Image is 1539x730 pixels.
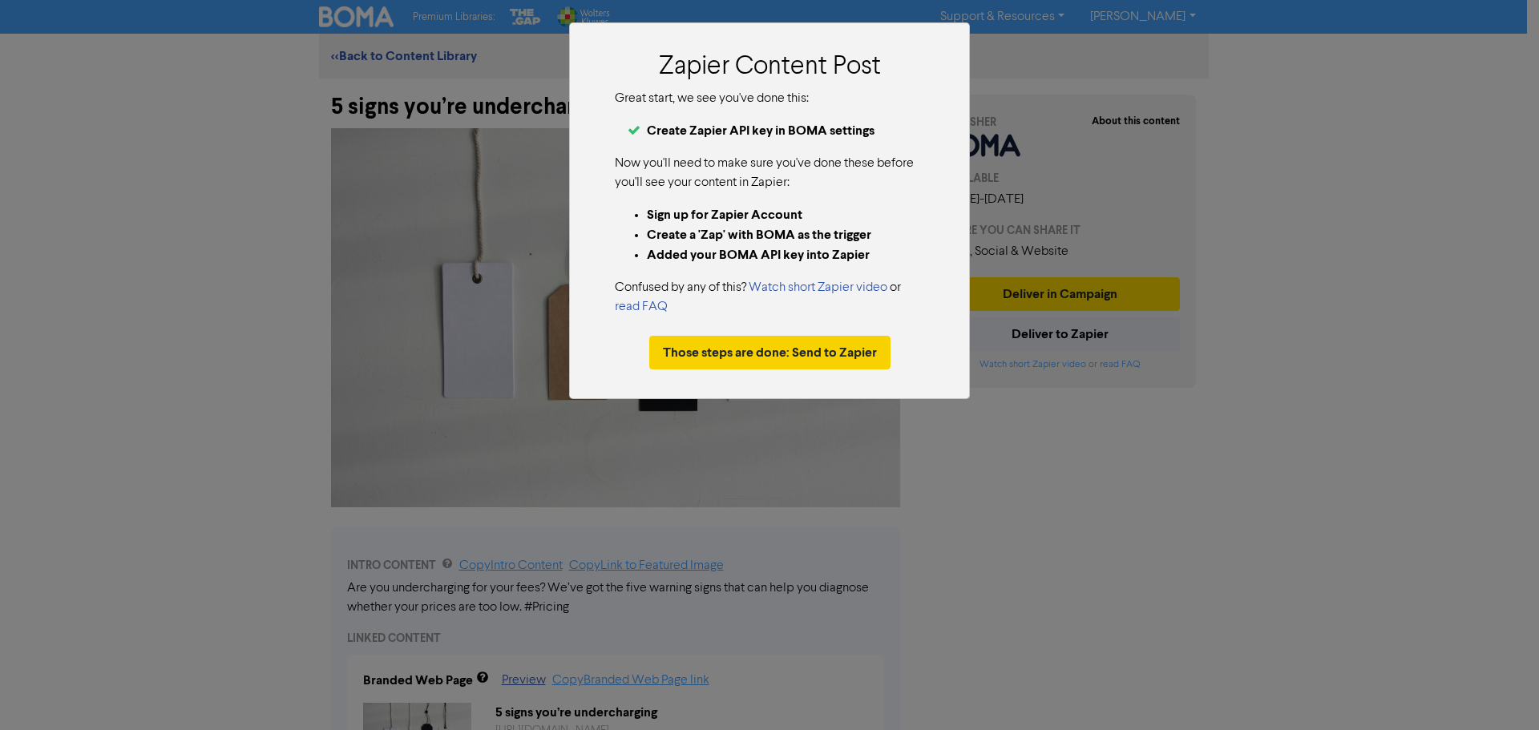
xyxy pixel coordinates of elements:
[647,207,802,223] b: Sign up for Zapier Account
[647,247,870,263] b: Added your BOMA API key into Zapier
[615,52,924,83] h2: Zapier Content Post
[615,154,924,192] p: Now you'll need to make sure you've done these before you'll see your content in Zapier:
[647,227,871,243] b: Create a 'Zap' with BOMA as the trigger
[1459,653,1539,730] iframe: Chat Widget
[615,300,668,313] a: read FAQ
[647,123,875,139] b: Create Zapier API key in BOMA settings
[615,89,924,108] p: Great start, we see you've done this:
[649,336,891,369] button: Those steps are done: Send to Zapier
[615,278,924,317] p: Confused by any of this? or
[749,281,887,294] a: Watch short Zapier video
